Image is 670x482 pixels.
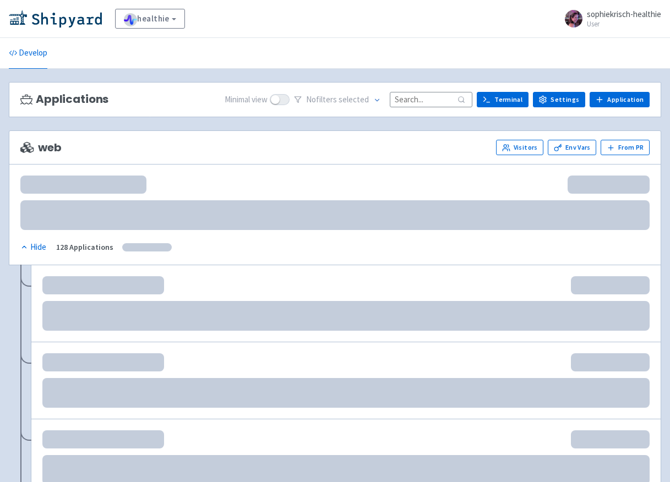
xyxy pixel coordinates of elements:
a: Terminal [477,92,529,107]
span: selected [339,94,369,105]
button: From PR [601,140,650,155]
div: 128 Applications [56,241,113,254]
span: Minimal view [225,94,268,106]
a: sophiekrisch-healthie User [558,10,661,28]
a: Application [590,92,650,107]
div: Hide [20,241,46,254]
span: No filter s [306,94,369,106]
h3: Applications [20,93,108,106]
button: Hide [20,241,47,254]
span: sophiekrisch-healthie [587,9,661,19]
input: Search... [390,92,472,107]
a: healthie [115,9,185,29]
a: Develop [9,38,47,69]
span: web [20,141,61,154]
a: Settings [533,92,585,107]
img: Shipyard logo [9,10,102,28]
a: Env Vars [548,140,596,155]
small: User [587,20,661,28]
a: Visitors [496,140,543,155]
